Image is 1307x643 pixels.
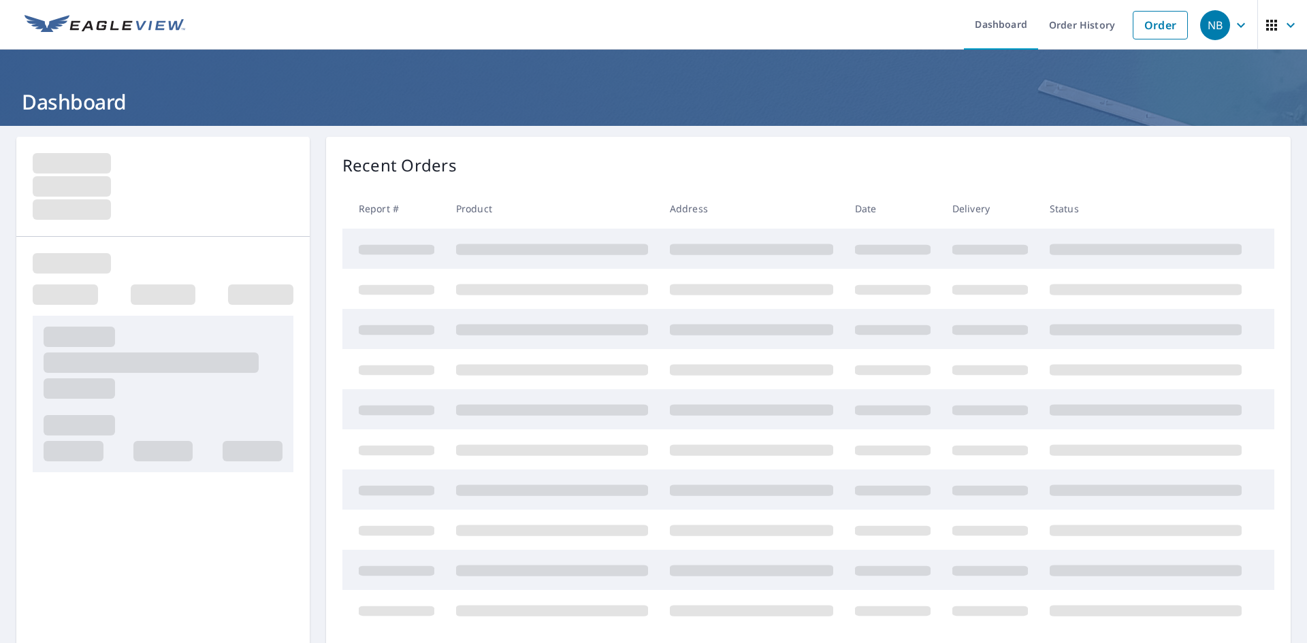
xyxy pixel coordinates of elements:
img: EV Logo [25,15,185,35]
th: Date [844,188,941,229]
th: Product [445,188,659,229]
a: Order [1133,11,1188,39]
th: Delivery [941,188,1039,229]
div: NB [1200,10,1230,40]
th: Report # [342,188,445,229]
th: Address [659,188,844,229]
h1: Dashboard [16,88,1291,116]
th: Status [1039,188,1253,229]
p: Recent Orders [342,153,457,178]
